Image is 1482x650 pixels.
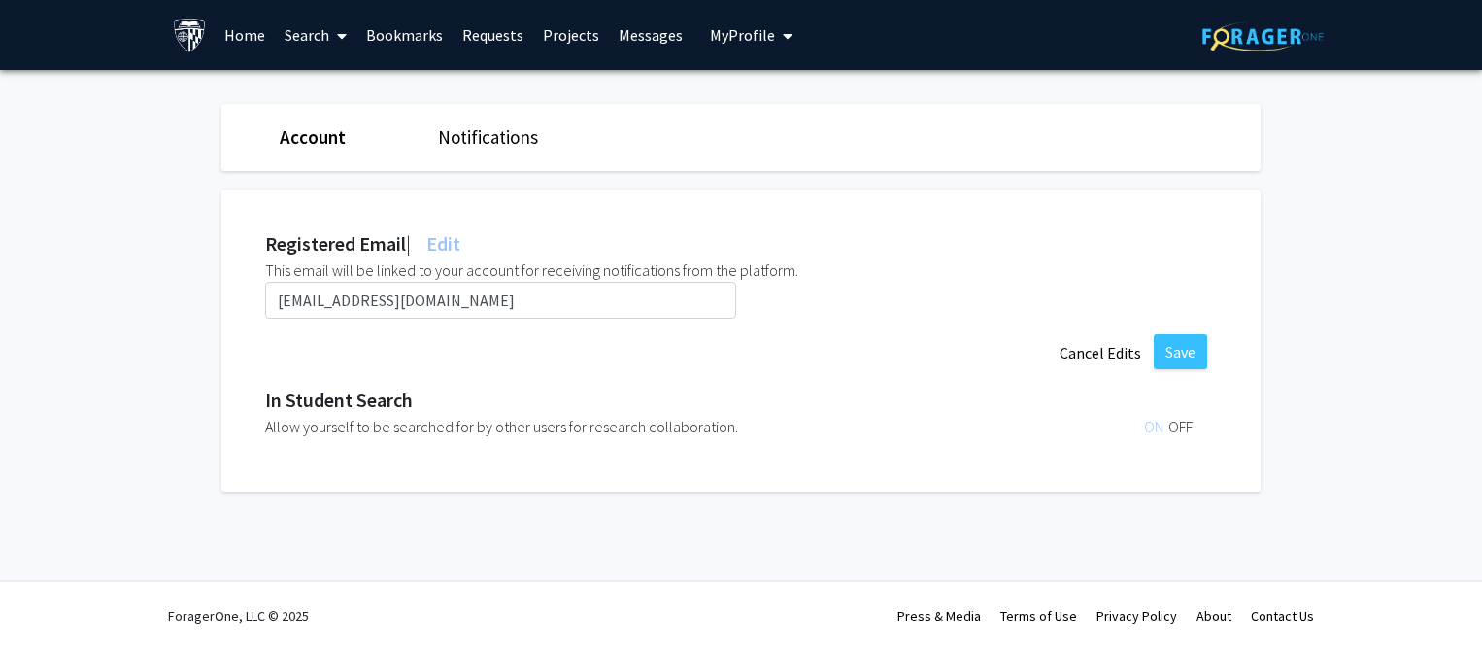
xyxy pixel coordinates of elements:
[15,563,83,635] iframe: Chat
[1154,334,1207,369] button: Save
[406,231,411,256] span: |
[356,1,453,69] a: Bookmarks
[1168,417,1193,436] span: OFF
[1202,21,1324,51] img: ForagerOne Logo
[168,582,309,650] div: ForagerOne, LLC © 2025
[1047,334,1154,371] button: Cancel Edits
[1096,607,1177,625] a: Privacy Policy
[265,229,460,258] div: Registered Email
[1000,607,1077,625] a: Terms of Use
[710,25,775,45] span: My Profile
[1251,607,1314,625] a: Contact Us
[265,415,815,438] div: Allow yourself to be searched for by other users for research collaboration.
[265,282,736,319] input: Your main email and log in email
[265,258,1207,282] div: This email will be linked to your account for receiving notifications from the platform.
[609,1,692,69] a: Messages
[438,125,538,149] a: Notifications
[275,1,356,69] a: Search
[265,386,1207,415] div: In Student Search
[280,125,346,149] a: Account
[173,18,207,52] img: Johns Hopkins University Logo
[533,1,609,69] a: Projects
[215,1,275,69] a: Home
[453,1,533,69] a: Requests
[1144,417,1168,436] span: ON
[897,607,981,625] a: Press & Media
[1196,607,1231,625] a: About
[422,231,460,256] span: Edit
